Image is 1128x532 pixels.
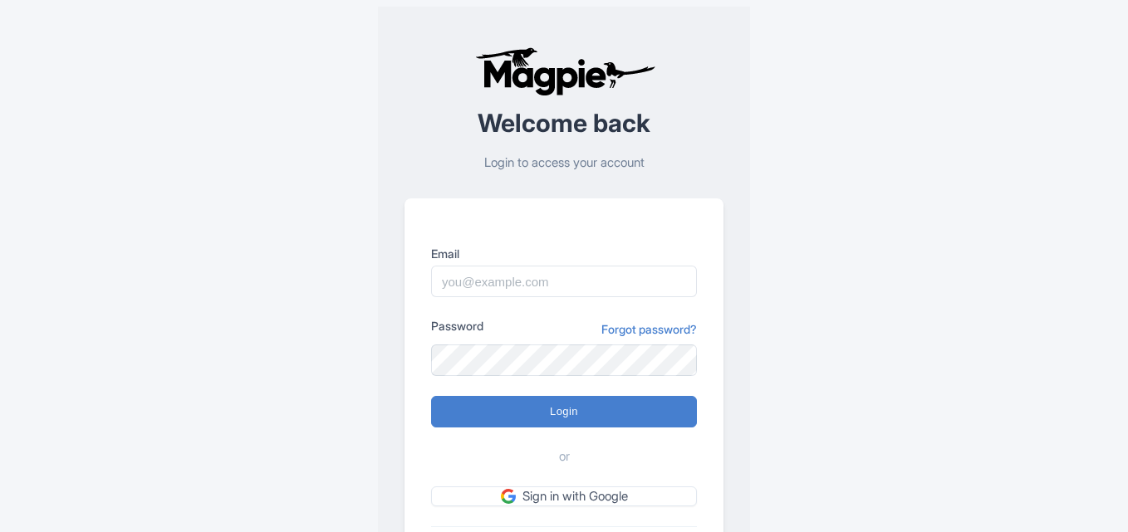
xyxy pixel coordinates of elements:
[431,245,697,262] label: Email
[431,486,697,507] a: Sign in with Google
[431,317,483,334] label: Password
[501,489,516,504] img: google.svg
[431,266,697,297] input: you@example.com
[559,447,570,466] span: or
[471,46,658,96] img: logo-ab69f6fb50320c5b225c76a69d11143b.png
[405,154,723,173] p: Login to access your account
[601,320,697,338] a: Forgot password?
[405,110,723,137] h2: Welcome back
[431,396,697,427] input: Login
